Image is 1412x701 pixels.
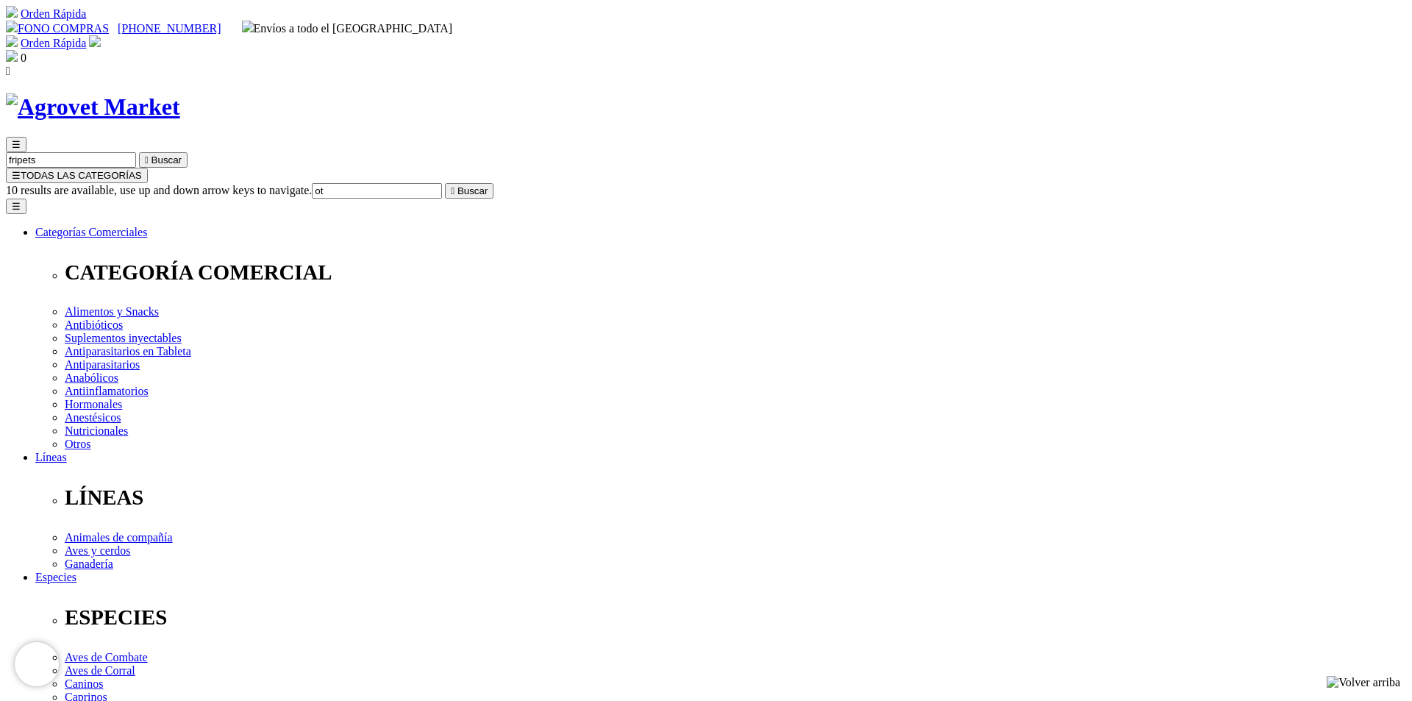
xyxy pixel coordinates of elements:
button: ☰ [6,199,26,214]
span: Envíos a todo el [GEOGRAPHIC_DATA] [242,22,453,35]
a: Antiparasitarios en Tableta [65,345,191,357]
button: ☰TODAS LAS CATEGORÍAS [6,168,148,183]
img: phone.svg [6,21,18,32]
span: 10 results are available, use up and down arrow keys to navigate. [6,184,312,196]
i:  [451,185,454,196]
img: shopping-cart.svg [6,6,18,18]
a: Categorías Comerciales [35,226,147,238]
button:  Buscar [139,152,188,168]
p: CATEGORÍA COMERCIAL [65,260,1406,285]
img: Volver arriba [1327,676,1400,689]
a: Otros [65,438,91,450]
a: Suplementos inyectables [65,332,182,344]
img: delivery-truck.svg [242,21,254,32]
span: ☰ [12,170,21,181]
a: Nutricionales [65,424,128,437]
input: Buscar [6,152,136,168]
a: Orden Rápida [21,37,86,49]
a: Aves de Corral [65,664,135,677]
span: ☰ [12,139,21,150]
span: Buscar [151,154,182,166]
a: Aves de Combate [65,651,148,663]
i:  [6,65,10,77]
button: ☰ [6,137,26,152]
iframe: Brevo live chat [15,642,59,686]
a: Anabólicos [65,371,118,384]
i:  [145,154,149,166]
a: Líneas [35,451,67,463]
a: Orden Rápida [21,7,86,20]
a: Especies [35,571,76,583]
a: Antiparasitarios [65,358,140,371]
a: Antiinflamatorios [65,385,149,397]
p: LÍNEAS [65,485,1406,510]
img: shopping-bag.svg [6,50,18,62]
a: Acceda a su cuenta de cliente [89,37,101,49]
a: [PHONE_NUMBER] [118,22,221,35]
button:  Buscar [445,183,493,199]
a: Alimentos y Snacks [65,305,159,318]
a: Aves y cerdos [65,544,130,557]
a: Animales de compañía [65,531,173,544]
a: Hormonales [65,398,122,410]
p: ESPECIES [65,605,1406,630]
input: Buscar [312,183,442,199]
img: user.svg [89,35,101,47]
a: Caninos [65,677,103,690]
span: 0 [21,51,26,64]
img: shopping-cart.svg [6,35,18,47]
img: Agrovet Market [6,93,180,121]
a: Ganadería [65,558,113,570]
a: Antibióticos [65,319,123,331]
a: Anestésicos [65,411,121,424]
span: Buscar [457,185,488,196]
a: FONO COMPRAS [6,22,109,35]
